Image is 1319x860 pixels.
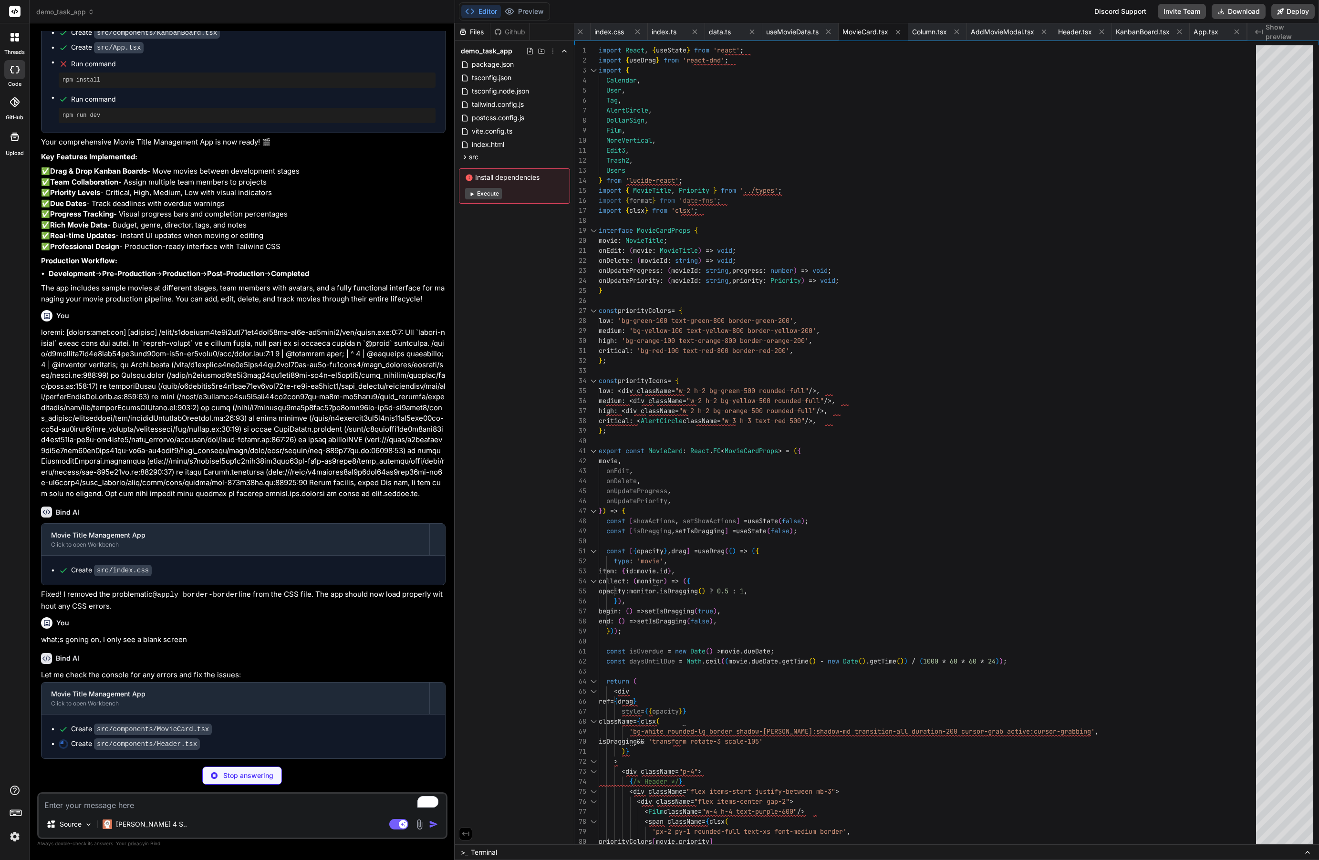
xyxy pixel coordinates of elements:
[599,356,602,365] span: }
[717,256,732,265] span: void
[629,246,633,255] span: (
[599,226,633,235] span: interface
[471,59,515,70] span: package.json
[574,326,586,336] div: 29
[574,306,586,316] div: 27
[599,346,629,355] span: critical
[574,125,586,135] div: 9
[629,256,633,265] span: :
[6,114,23,122] label: GitHub
[599,316,610,325] span: low
[625,46,644,54] span: React
[39,794,446,811] textarea: To enrich screen reader interactions, please activate Accessibility in Grammarly extension settings
[84,820,93,829] img: Pick Models
[740,186,778,195] span: '../types'
[637,226,690,235] span: MovieCardProps
[574,356,586,366] div: 32
[809,386,816,395] span: />
[599,336,614,345] span: high
[471,139,505,150] span: index.html
[1266,22,1311,41] span: Show preview
[629,56,656,64] span: useDrag
[41,283,446,304] p: The app includes sample movies at different stages, team members with avatars, and a fully functi...
[629,156,633,165] span: ,
[641,416,683,425] span: AlertCircle
[599,236,618,245] span: movie
[51,530,420,540] div: Movie Title Management App
[842,27,888,37] span: MovieCard.tsx
[770,276,801,285] span: Priority
[574,95,586,105] div: 6
[660,246,698,255] span: MovieTitle
[824,396,831,405] span: />
[698,266,702,275] span: :
[778,186,782,195] span: ;
[732,276,763,285] span: priority
[656,56,660,64] span: }
[675,376,679,385] span: {
[686,46,690,54] span: }
[606,166,625,175] span: Users
[671,306,675,315] span: =
[599,416,629,425] span: critical
[465,173,564,182] span: Install dependencies
[683,56,725,64] span: 'react-dnd'
[618,306,671,315] span: priorityColors
[606,116,644,124] span: DollarSign
[574,55,586,65] div: 2
[574,75,586,85] div: 4
[602,356,606,365] span: ;
[471,72,512,83] span: tsconfig.json
[49,269,95,278] strong: Development
[637,346,789,355] span: 'bg-red-100 text-red-800 border-red-200'
[599,376,618,385] span: const
[599,246,622,255] span: onEdit
[51,541,420,549] div: Click to open Workbench
[41,137,446,148] p: Your comprehensive Movie Title Management App is now ready! 🎬
[671,266,698,275] span: movieId
[574,176,586,186] div: 14
[574,45,586,55] div: 1
[721,416,805,425] span: "w-3 h-3 text-red-500"
[706,256,713,265] span: =>
[469,152,478,162] span: src
[641,256,667,265] span: movieId
[94,42,144,53] code: src/App.tsx
[606,126,622,135] span: Film
[725,56,728,64] span: ;
[574,286,586,296] div: 25
[835,276,839,285] span: ;
[698,256,702,265] span: )
[679,196,717,205] span: 'date-fns'
[599,206,622,215] span: import
[599,276,660,285] span: onUpdatePriority
[471,125,513,137] span: vite.config.ts
[698,276,702,285] span: :
[162,269,200,278] strong: Production
[414,819,425,830] img: attachment
[618,376,667,385] span: priorityIcons
[574,266,586,276] div: 23
[574,105,586,115] div: 7
[62,112,432,119] pre: npm run dev
[599,406,614,415] span: high
[574,226,586,236] div: 19
[36,7,94,17] span: demo_task_app
[574,186,586,196] div: 15
[599,196,622,205] span: import
[41,166,446,252] p: ✅ - Move movies between development stages ✅ - Assign multiple team members to projects ✅ - Criti...
[574,145,586,155] div: 11
[1212,4,1266,19] button: Download
[50,242,119,251] strong: Professional Design
[809,276,816,285] span: =>
[763,276,767,285] span: :
[587,65,600,75] div: Click to collapse the range.
[574,135,586,145] div: 10
[490,27,530,37] div: Github
[574,256,586,266] div: 22
[828,266,831,275] span: ;
[717,196,721,205] span: ;
[1194,27,1218,37] span: App.tsx
[625,176,679,185] span: 'lucide-react'
[618,316,793,325] span: 'bg-green-100 text-green-800 border-green-200'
